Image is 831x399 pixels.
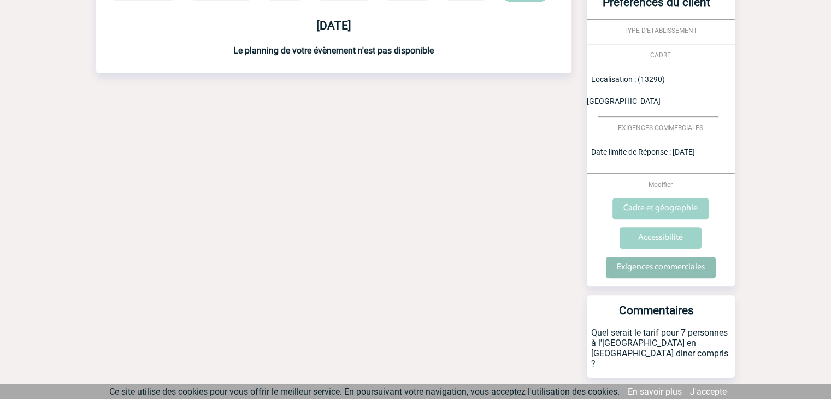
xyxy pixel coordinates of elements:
h3: Commentaires [591,304,722,327]
input: Exigences commerciales [606,257,716,278]
b: [DATE] [316,19,351,32]
span: Date limite de Réponse : [DATE] [591,148,695,156]
span: Ce site utilise des cookies pour vous offrir le meilleur service. En poursuivant votre navigation... [109,386,620,397]
h3: Le planning de votre évènement n'est pas disponible [96,45,571,56]
span: Localisation : (13290) [GEOGRAPHIC_DATA] [587,75,665,105]
span: EXIGENCES COMMERCIALES [618,124,703,132]
span: Modifier [649,181,673,189]
input: Cadre et géographie [612,198,709,219]
span: CADRE [650,51,671,59]
span: TYPE D'ETABLISSEMENT [624,27,697,34]
a: En savoir plus [628,386,682,397]
input: Accessibilité [620,227,702,249]
a: J'accepte [690,386,727,397]
p: Quel serait le tarif pour 7 personnes à l'[GEOGRAPHIC_DATA] en [GEOGRAPHIC_DATA] diner compris ? [587,327,735,378]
